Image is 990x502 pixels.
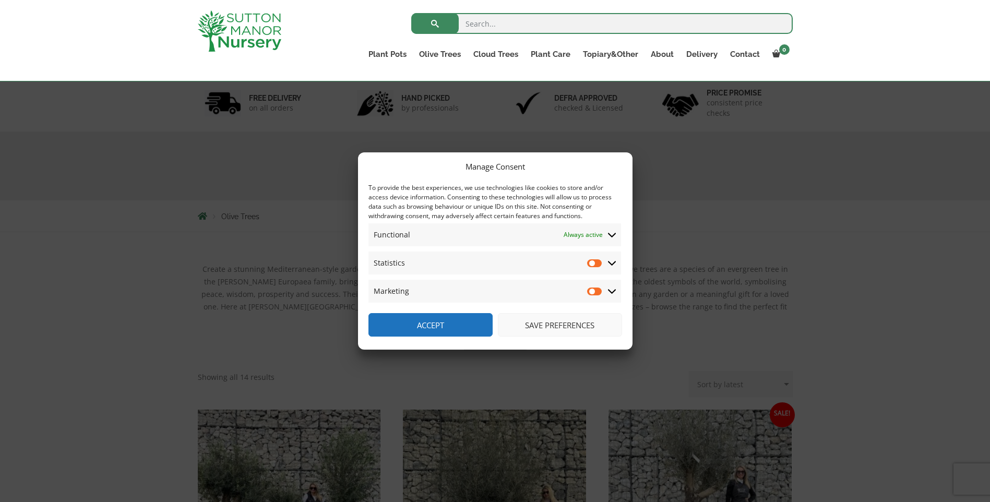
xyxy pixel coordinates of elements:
[779,44,790,55] span: 0
[564,229,603,241] span: Always active
[374,285,409,297] span: Marketing
[766,47,793,62] a: 0
[498,313,622,337] button: Save preferences
[413,47,467,62] a: Olive Trees
[411,13,793,34] input: Search...
[362,47,413,62] a: Plant Pots
[368,223,621,246] summary: Functional Always active
[368,280,621,303] summary: Marketing
[680,47,724,62] a: Delivery
[374,257,405,269] span: Statistics
[466,160,525,173] div: Manage Consent
[368,252,621,274] summary: Statistics
[724,47,766,62] a: Contact
[577,47,645,62] a: Topiary&Other
[368,313,493,337] button: Accept
[368,183,621,221] div: To provide the best experiences, we use technologies like cookies to store and/or access device i...
[645,47,680,62] a: About
[467,47,524,62] a: Cloud Trees
[524,47,577,62] a: Plant Care
[374,229,410,241] span: Functional
[198,10,281,52] img: logo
